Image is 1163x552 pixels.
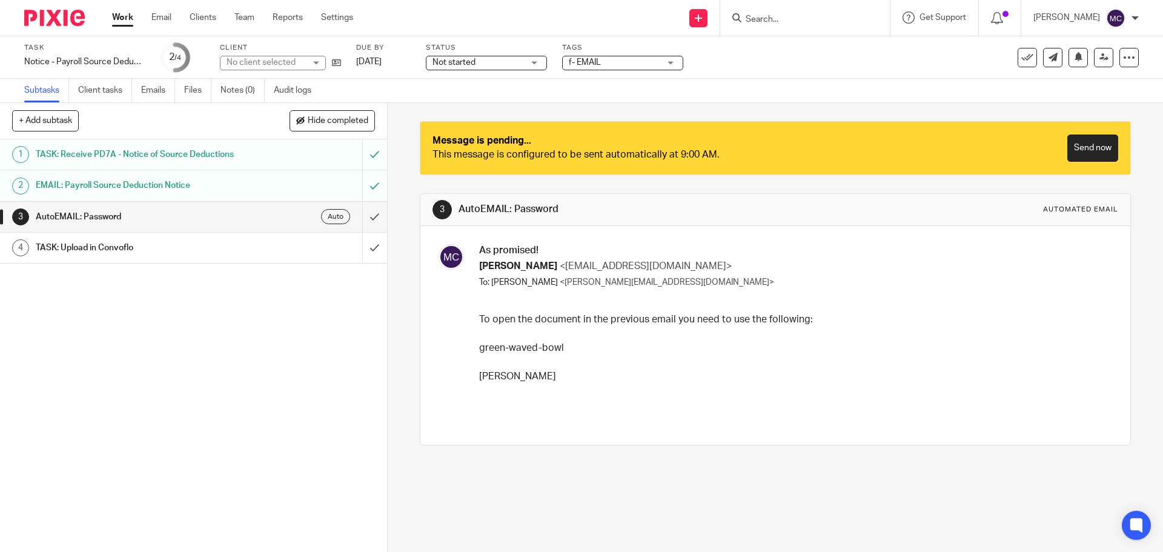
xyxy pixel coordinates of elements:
span: Not started [432,58,475,67]
span: [DATE] [356,58,382,66]
div: Automated email [1043,205,1118,214]
span: <[PERSON_NAME][EMAIL_ADDRESS][DOMAIN_NAME]> [560,278,774,287]
a: Email [151,12,171,24]
div: 2 [12,178,29,195]
h3: As promised! [479,244,1108,257]
button: + Add subtask [12,110,79,131]
a: Clients [190,12,216,24]
span: [PERSON_NAME] [479,261,557,271]
input: Search [744,15,853,25]
button: Hide completed [290,110,375,131]
label: Task [24,43,145,53]
a: Send now [1067,135,1118,162]
a: Audit logs [274,79,320,102]
a: Work [112,12,133,24]
a: Reports [273,12,303,24]
h1: AutoEMAIL: Password [36,208,245,226]
h1: EMAIL: Payroll Source Deduction Notice [36,176,245,195]
a: Emails [141,79,175,102]
div: This message is configured to be sent automatically at 9:00 AM. [432,148,775,162]
div: 3 [432,200,452,219]
h1: TASK: Upload in Convoflo [36,239,245,257]
a: Settings [321,12,353,24]
div: Auto [321,209,350,224]
div: 1 [12,146,29,163]
a: Subtasks [24,79,69,102]
img: svg%3E [1106,8,1125,28]
span: To: [PERSON_NAME] [479,278,558,287]
span: <[EMAIL_ADDRESS][DOMAIN_NAME]> [560,261,732,271]
p: green-waved-bowl [479,341,1108,355]
a: Client tasks [78,79,132,102]
a: Notes (0) [220,79,265,102]
span: Hide completed [308,116,368,126]
label: Client [220,43,341,53]
a: Files [184,79,211,102]
label: Status [426,43,547,53]
img: Pixie [24,10,85,26]
label: Due by [356,43,411,53]
h1: AutoEMAIL: Password [459,203,801,216]
span: f- EMAIL [569,58,601,67]
strong: Message is pending... [432,136,531,145]
span: Get Support [919,13,966,22]
div: 2 [169,50,181,64]
div: No client selected [227,56,305,68]
p: [PERSON_NAME] [1033,12,1100,24]
h1: TASK: Receive PD7A - Notice of Source Deductions [36,145,245,164]
div: Notice - Payroll Source Deductions - EMAIL [24,56,145,68]
p: To open the document in the previous email you need to use the following: [479,313,1108,327]
small: /4 [174,55,181,61]
div: 4 [12,239,29,256]
div: 3 [12,208,29,225]
img: svg%3E [439,244,464,270]
p: [PERSON_NAME] [479,370,1108,384]
label: Tags [562,43,683,53]
a: Team [234,12,254,24]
